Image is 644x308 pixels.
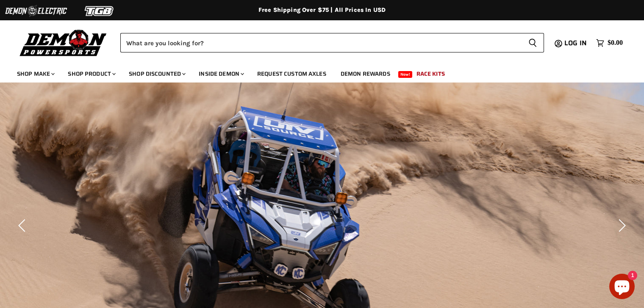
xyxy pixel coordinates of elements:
[607,274,637,301] inbox-online-store-chat: Shopify online store chat
[11,65,60,82] a: Shop Make
[608,39,623,47] span: $0.00
[564,38,587,48] span: Log in
[68,3,131,19] img: TGB Logo 2
[612,217,629,234] button: Next
[11,62,621,82] ul: Main menu
[4,3,68,19] img: Demon Electric Logo 2
[120,33,522,52] input: Search
[334,65,397,82] a: Demon Rewards
[398,71,413,78] span: New!
[15,217,32,234] button: Previous
[592,37,627,49] a: $0.00
[410,65,451,82] a: Race Kits
[61,65,121,82] a: Shop Product
[122,65,191,82] a: Shop Discounted
[561,39,592,47] a: Log in
[120,33,544,52] form: Product
[192,65,249,82] a: Inside Demon
[251,65,333,82] a: Request Custom Axles
[522,33,544,52] button: Search
[17,27,110,58] img: Demon Powersports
